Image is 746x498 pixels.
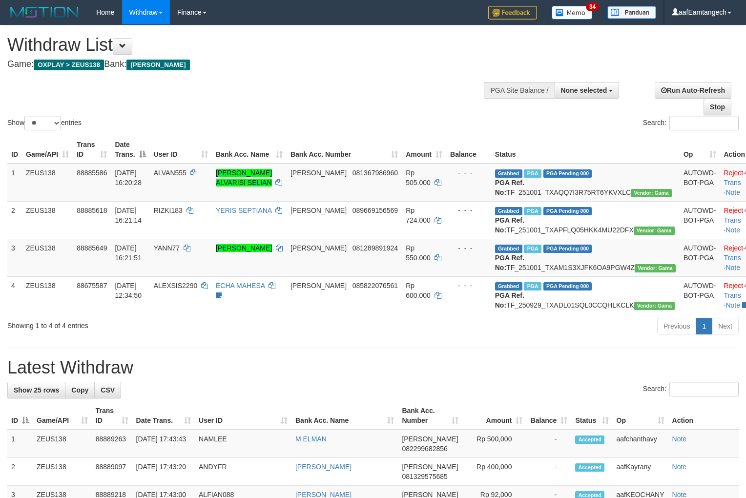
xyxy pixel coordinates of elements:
th: Date Trans.: activate to sort column descending [111,136,149,164]
td: TF_250929_TXADL01SQL0CCQHLKCLK [491,276,680,314]
td: aafKayrany [613,458,668,486]
th: Bank Acc. Name: activate to sort column ascending [291,402,398,430]
td: 1 [7,164,22,202]
span: [PERSON_NAME] [290,282,347,290]
span: Rp 550.000 [406,244,431,262]
th: ID [7,136,22,164]
th: Balance [446,136,491,164]
span: Vendor URL: https://trx31.1velocity.biz [634,227,675,235]
td: 4 [7,276,22,314]
span: Grabbed [495,282,522,290]
span: [PERSON_NAME] [402,435,458,443]
a: [PERSON_NAME] [295,463,352,471]
span: [PERSON_NAME] [290,244,347,252]
div: PGA Site Balance / [484,82,554,99]
td: Rp 400,000 [462,458,527,486]
a: Show 25 rows [7,382,65,398]
div: - - - [450,281,487,290]
span: PGA Pending [543,169,592,178]
span: [DATE] 16:21:14 [115,207,142,224]
a: Reject [724,244,744,252]
label: Show entries [7,116,82,130]
td: ZEUS138 [22,239,73,276]
td: 3 [7,239,22,276]
a: [PERSON_NAME] [216,244,272,252]
td: aafchanthavy [613,430,668,458]
input: Search: [669,116,739,130]
span: YANN77 [154,244,180,252]
span: Grabbed [495,169,522,178]
span: Rp 505.000 [406,169,431,187]
a: Previous [657,318,696,334]
div: - - - [450,168,487,178]
span: Rp 600.000 [406,282,431,299]
a: 1 [696,318,712,334]
a: YERIS SEPTIANA [216,207,271,214]
td: AUTOWD-BOT-PGA [680,201,720,239]
img: MOTION_logo.png [7,5,82,20]
th: Bank Acc. Number: activate to sort column ascending [287,136,402,164]
td: [DATE] 17:43:43 [132,430,195,458]
b: PGA Ref. No: [495,254,524,271]
td: [DATE] 17:43:20 [132,458,195,486]
span: Marked by aafanarl [524,169,541,178]
a: Run Auto-Refresh [655,82,731,99]
span: Marked by aafanarl [524,245,541,253]
span: Vendor URL: https://trx31.1velocity.biz [631,189,672,197]
img: Button%20Memo.svg [552,6,593,20]
td: ZEUS138 [33,458,92,486]
th: Op: activate to sort column ascending [680,136,720,164]
span: Marked by aafanarl [524,207,541,215]
div: - - - [450,206,487,215]
img: Feedback.jpg [488,6,537,20]
button: None selected [555,82,620,99]
span: Copy 081329575685 to clipboard [402,473,447,480]
span: Marked by aafpengsreynich [524,282,541,290]
span: ALEXSIS2290 [154,282,198,290]
td: TF_251001_TXAPFLQ05HKK4MU22DFX [491,201,680,239]
span: RIZKI183 [154,207,183,214]
a: Reject [724,207,744,214]
span: ALVAN555 [154,169,186,177]
select: Showentries [24,116,61,130]
a: Note [725,226,740,234]
span: 88885618 [77,207,107,214]
a: CSV [94,382,121,398]
b: PGA Ref. No: [495,179,524,196]
span: 88885649 [77,244,107,252]
td: TF_251001_TXAM1S3XJFK6OA9PGW4Z [491,239,680,276]
span: Rp 724.000 [406,207,431,224]
span: None selected [561,86,607,94]
span: Copy 081289891924 to clipboard [352,244,398,252]
td: - [526,430,571,458]
th: Balance: activate to sort column ascending [526,402,571,430]
div: - - - [450,243,487,253]
th: Status [491,136,680,164]
span: Copy [71,386,88,394]
span: [DATE] 16:20:28 [115,169,142,187]
span: Vendor URL: https://trx31.1velocity.biz [635,264,676,272]
th: Trans ID: activate to sort column ascending [73,136,111,164]
td: ZEUS138 [33,430,92,458]
span: PGA Pending [543,282,592,290]
a: Copy [65,382,95,398]
a: [PERSON_NAME] ALVARISI SELIAN [216,169,272,187]
th: Action [668,402,739,430]
a: ECHA MAHESA [216,282,265,290]
th: ID: activate to sort column descending [7,402,33,430]
td: ZEUS138 [22,276,73,314]
span: Vendor URL: https://trx31.1velocity.biz [634,302,675,310]
span: Accepted [575,463,604,472]
th: Bank Acc. Number: activate to sort column ascending [398,402,462,430]
b: PGA Ref. No: [495,291,524,309]
th: Game/API: activate to sort column ascending [22,136,73,164]
h4: Game: Bank: [7,60,488,69]
span: [DATE] 16:21:51 [115,244,142,262]
td: ZEUS138 [22,201,73,239]
b: PGA Ref. No: [495,216,524,234]
span: [DATE] 12:34:50 [115,282,142,299]
span: CSV [101,386,115,394]
th: User ID: activate to sort column ascending [195,402,291,430]
img: panduan.png [607,6,656,19]
h1: Latest Withdraw [7,358,739,377]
